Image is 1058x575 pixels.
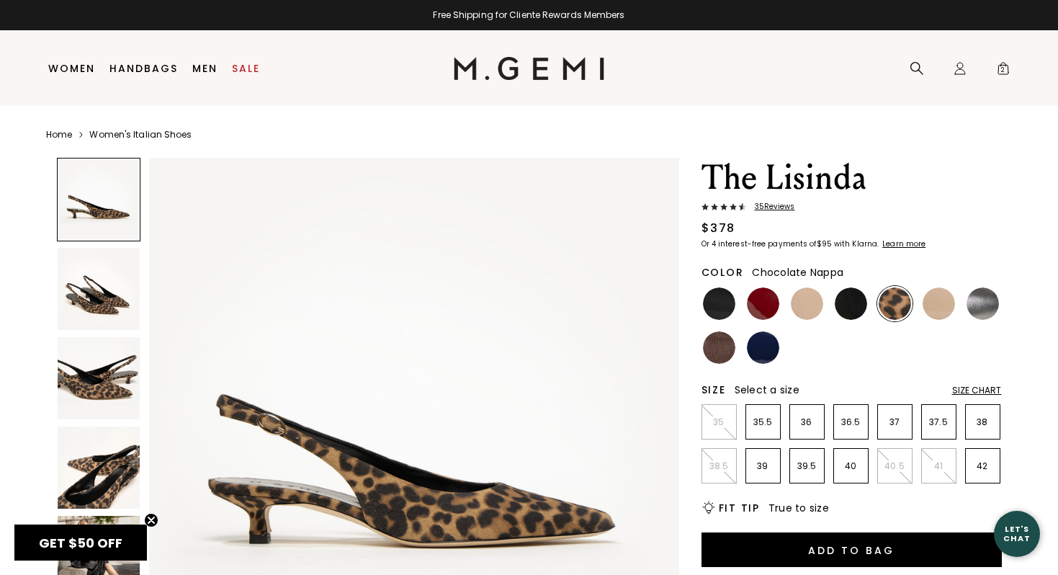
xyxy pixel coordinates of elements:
h2: Fit Tip [719,502,760,514]
img: Navy Patent [747,331,779,364]
klarna-placement-style-body: with Klarna [834,239,881,249]
p: 38.5 [702,460,736,472]
p: 40 [834,460,868,472]
img: Sand Patent [923,287,955,320]
a: Men [192,63,218,74]
p: 37.5 [922,416,956,428]
div: GET $50 OFFClose teaser [14,525,147,561]
p: 35.5 [746,416,780,428]
h1: The Lisinda [701,158,1002,198]
img: Black Patent [703,287,735,320]
img: Black Nappa [835,287,867,320]
klarna-placement-style-cta: Learn more [882,239,925,249]
p: 36 [790,416,824,428]
img: M.Gemi [454,57,604,80]
div: $378 [701,220,735,237]
button: Close teaser [144,513,158,527]
p: 35 [702,416,736,428]
div: Let's Chat [994,525,1040,543]
a: Home [46,129,72,141]
p: 41 [922,460,956,472]
p: 38 [966,416,1000,428]
span: 35 Review s [746,202,795,211]
img: Beige Nappa [791,287,823,320]
img: The Lisinda [58,248,140,330]
klarna-placement-style-amount: $95 [817,239,832,249]
img: Ruby Red Patent [747,287,779,320]
button: Add to Bag [701,532,1002,567]
a: Sale [232,63,260,74]
img: Gunmetal Nappa [967,287,999,320]
h2: Size [701,384,726,396]
p: 40.5 [878,460,912,472]
span: Chocolate Nappa [752,265,843,280]
a: Women's Italian Shoes [89,129,192,141]
a: Learn more [881,240,925,249]
img: The Lisinda [58,337,140,419]
img: Leopard Print [879,287,911,320]
span: True to size [768,501,829,515]
span: Select a size [735,383,799,397]
img: Chocolate Nappa [703,331,735,364]
span: 2 [996,64,1010,79]
p: 39.5 [790,460,824,472]
p: 39 [746,460,780,472]
p: 42 [966,460,1000,472]
span: GET $50 OFF [39,534,122,552]
h2: Color [701,267,744,278]
div: Size Chart [952,385,1002,396]
a: 35Reviews [701,202,1002,214]
a: Handbags [109,63,178,74]
a: Women [48,63,95,74]
img: The Lisinda [58,427,140,509]
klarna-placement-style-body: Or 4 interest-free payments of [701,239,817,249]
p: 36.5 [834,416,868,428]
p: 37 [878,416,912,428]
